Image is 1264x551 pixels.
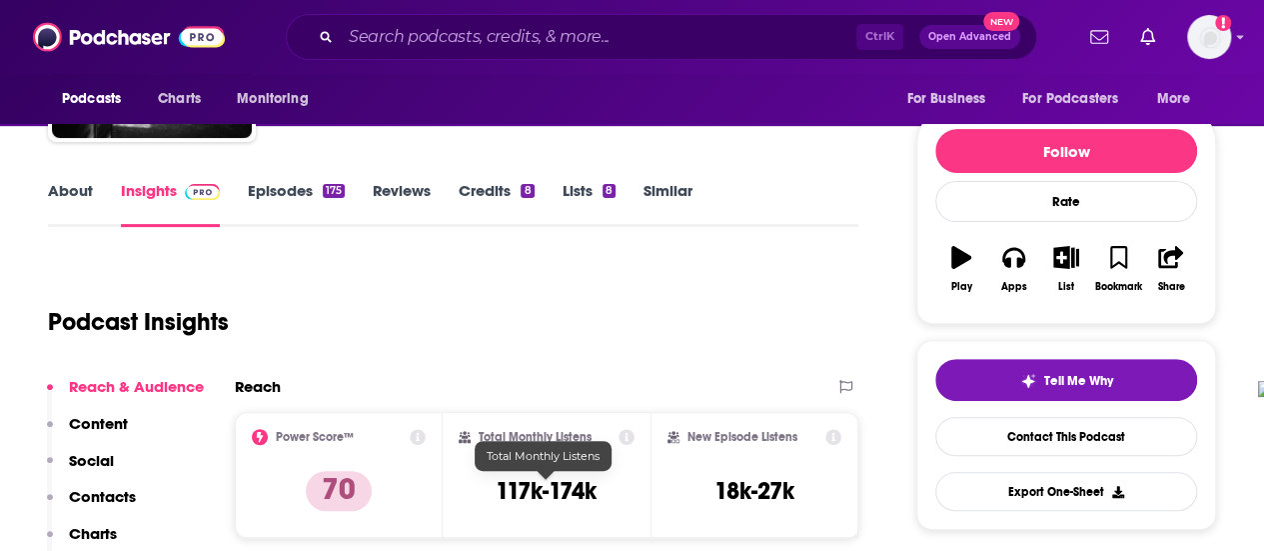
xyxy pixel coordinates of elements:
a: Credits8 [459,181,534,227]
button: Social [47,451,114,488]
img: Podchaser - Follow, Share and Rate Podcasts [33,18,225,56]
span: More [1157,85,1191,113]
button: open menu [48,80,147,118]
div: List [1058,281,1074,293]
button: Bookmark [1092,233,1144,305]
span: Tell Me Why [1044,373,1113,389]
p: Contacts [69,487,136,506]
a: Show notifications dropdown [1082,20,1116,54]
button: Export One-Sheet [935,472,1197,511]
div: Apps [1001,281,1027,293]
span: New [983,12,1019,31]
button: open menu [223,80,334,118]
div: 8 [521,184,534,198]
a: InsightsPodchaser Pro [121,181,220,227]
img: tell me why sparkle [1020,373,1036,389]
span: Total Monthly Listens [487,449,600,463]
button: Play [935,233,987,305]
a: Lists8 [563,181,616,227]
button: Show profile menu [1187,15,1231,59]
h3: 18k-27k [714,476,794,506]
button: open menu [1009,80,1147,118]
span: For Business [906,85,985,113]
button: List [1040,233,1092,305]
span: Logged in as amandawoods [1187,15,1231,59]
input: Search podcasts, credits, & more... [341,21,856,53]
a: Charts [145,80,213,118]
h2: Power Score™ [276,430,354,444]
p: Social [69,451,114,470]
h1: Podcast Insights [48,307,229,337]
a: Reviews [373,181,431,227]
button: Reach & Audience [47,377,204,414]
a: Show notifications dropdown [1132,20,1163,54]
h2: Total Monthly Listens [479,430,592,444]
a: Contact This Podcast [935,417,1197,456]
span: Charts [158,85,201,113]
p: Content [69,414,128,433]
p: Reach & Audience [69,377,204,396]
button: Apps [987,233,1039,305]
div: 8 [603,184,616,198]
a: Episodes175 [248,181,345,227]
h2: New Episode Listens [687,430,797,444]
a: About [48,181,93,227]
img: Podchaser Pro [185,184,220,200]
div: Play [951,281,972,293]
span: For Podcasters [1022,85,1118,113]
div: Search podcasts, credits, & more... [286,14,1037,60]
button: Content [47,414,128,451]
p: 70 [306,471,372,511]
a: Similar [643,181,692,227]
button: open menu [1143,80,1216,118]
div: Bookmark [1095,281,1142,293]
h3: 117k-174k [496,476,597,506]
span: Open Advanced [928,32,1011,42]
button: Share [1145,233,1197,305]
p: Charts [69,524,117,543]
button: open menu [892,80,1010,118]
h2: Reach [235,377,281,396]
span: Ctrl K [856,24,903,50]
button: Follow [935,129,1197,173]
div: Share [1157,281,1184,293]
span: Monitoring [237,85,308,113]
svg: Add a profile image [1215,15,1231,31]
img: User Profile [1187,15,1231,59]
span: Podcasts [62,85,121,113]
div: 175 [323,184,345,198]
div: Rate [935,181,1197,222]
button: Open AdvancedNew [919,25,1020,49]
button: Contacts [47,487,136,524]
button: tell me why sparkleTell Me Why [935,359,1197,401]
